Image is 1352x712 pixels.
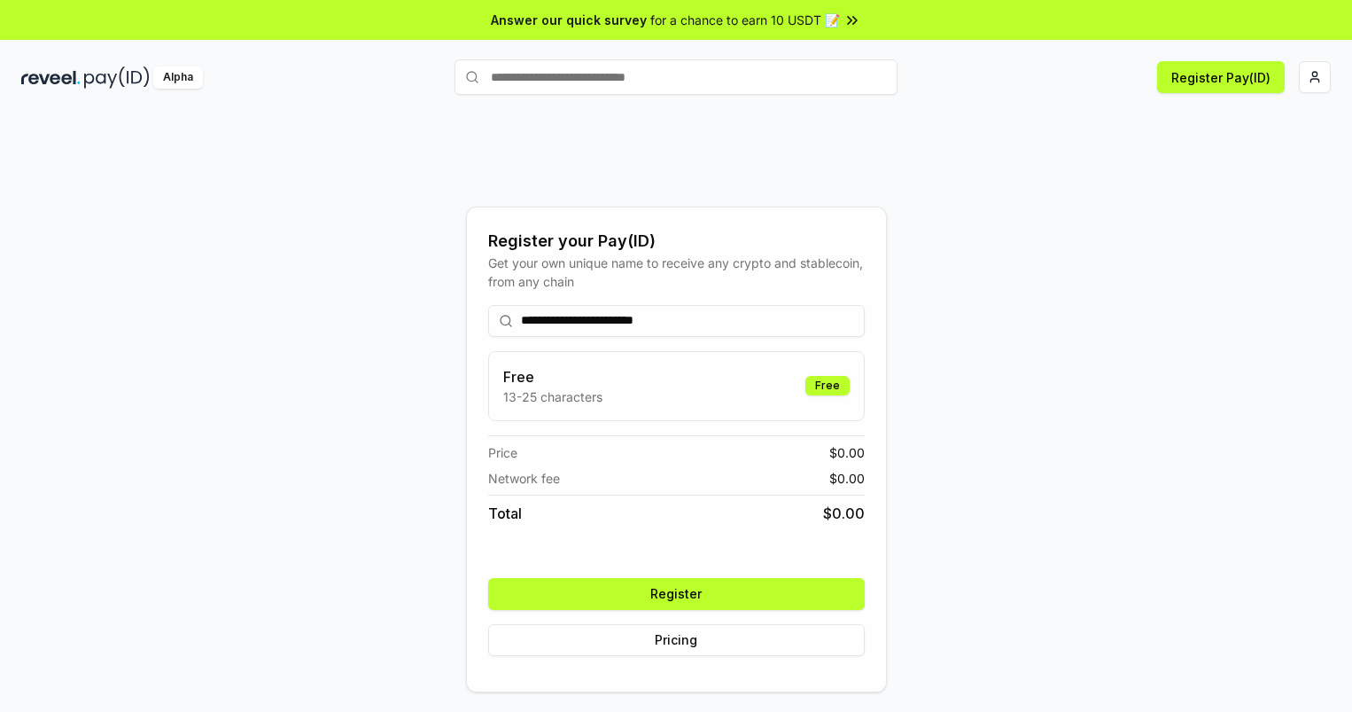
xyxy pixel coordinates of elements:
[503,366,602,387] h3: Free
[829,469,865,488] span: $ 0.00
[503,387,602,406] p: 13-25 characters
[829,443,865,462] span: $ 0.00
[488,503,522,524] span: Total
[650,11,840,29] span: for a chance to earn 10 USDT 📝
[21,67,81,89] img: reveel_dark
[488,578,865,610] button: Register
[805,376,850,395] div: Free
[153,67,203,89] div: Alpha
[1157,61,1285,93] button: Register Pay(ID)
[488,624,865,656] button: Pricing
[823,503,865,524] span: $ 0.00
[488,443,517,462] span: Price
[84,67,150,89] img: pay_id
[491,11,647,29] span: Answer our quick survey
[488,254,865,291] div: Get your own unique name to receive any crypto and stablecoin, from any chain
[488,229,865,254] div: Register your Pay(ID)
[488,469,560,488] span: Network fee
